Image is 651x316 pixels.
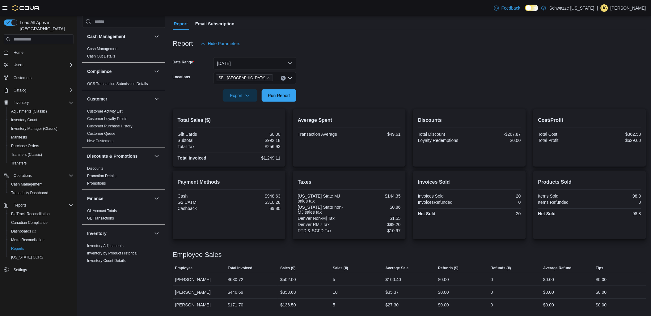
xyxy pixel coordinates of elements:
[173,251,222,258] h3: Employee Sales
[11,202,29,209] button: Reports
[418,138,468,143] div: Loyalty Redemptions
[543,266,572,271] span: Average Refund
[6,107,76,116] button: Adjustments (Classic)
[228,288,243,296] div: $446.69
[597,4,598,12] p: |
[262,89,296,102] button: Run Report
[87,166,104,171] a: Discounts
[538,138,589,143] div: Total Profit
[9,210,52,218] a: BioTrack Reconciliation
[228,266,252,271] span: Total Invoiced
[6,253,76,262] button: [US_STATE] CCRS
[87,216,114,220] a: GL Transactions
[6,133,76,142] button: Manifests
[418,194,468,199] div: Invoices Sold
[386,276,401,283] div: $100.40
[298,216,348,221] div: Denver Non-Mj Tax
[538,211,556,216] strong: Net Sold
[178,156,206,160] strong: Total Invoiced
[11,61,26,69] button: Users
[9,125,74,132] span: Inventory Manager (Classic)
[298,132,348,137] div: Transaction Average
[9,116,40,124] a: Inventory Count
[87,82,148,86] a: OCS Transaction Submission Details
[230,144,281,149] div: $256.93
[9,125,60,132] a: Inventory Manager (Classic)
[11,109,47,114] span: Adjustments (Classic)
[268,92,290,99] span: Run Report
[280,266,295,271] span: Sales ($)
[9,181,74,188] span: Cash Management
[298,117,401,124] h2: Average Spent
[9,134,29,141] a: Manifests
[596,276,607,283] div: $0.00
[219,75,265,81] span: SB - [GEOGRAPHIC_DATA]
[538,178,641,186] h2: Products Sold
[178,206,228,211] div: Cashback
[471,138,521,143] div: $0.00
[208,41,240,47] span: Hide Parameters
[82,45,165,62] div: Cash Management
[175,266,193,271] span: Employee
[9,236,74,244] span: Metrc Reconciliation
[178,194,228,199] div: Cash
[11,99,31,106] button: Inventory
[298,205,348,215] div: [US_STATE] State non-MJ sales tax
[230,132,281,137] div: $0.00
[173,75,190,79] label: Locations
[230,200,281,205] div: $310.28
[418,132,468,137] div: Total Discount
[230,206,281,211] div: $9.80
[438,276,449,283] div: $0.00
[153,152,160,160] button: Discounts & Promotions
[87,230,152,237] button: Inventory
[153,33,160,40] button: Cash Management
[87,139,113,143] span: New Customers
[173,60,195,65] label: Date Range
[87,131,115,136] span: Customer Queue
[14,62,23,67] span: Users
[87,216,114,221] span: GL Transactions
[298,194,348,203] div: [US_STATE] State MJ sales tax
[333,266,348,271] span: Sales (#)
[538,194,589,199] div: Items Sold
[1,265,76,274] button: Settings
[4,45,74,290] nav: Complex example
[11,143,39,148] span: Purchase Orders
[87,153,137,159] h3: Discounts & Promotions
[87,208,117,213] span: GL Account Totals
[178,144,228,149] div: Total Tax
[611,4,646,12] p: [PERSON_NAME]
[9,160,74,167] span: Transfers
[14,75,32,80] span: Customers
[87,116,127,121] span: Customer Loyalty Points
[350,132,401,137] div: $49.61
[9,134,74,141] span: Manifests
[14,267,27,272] span: Settings
[11,202,74,209] span: Reports
[9,219,74,226] span: Canadian Compliance
[12,5,40,11] img: Cova
[543,288,554,296] div: $0.00
[82,80,165,90] div: Compliance
[230,194,281,199] div: $948.63
[87,33,125,40] h3: Cash Management
[591,200,641,205] div: 0
[178,200,228,205] div: G2 CATM
[9,151,44,158] a: Transfers (Classic)
[153,95,160,103] button: Customer
[6,210,76,218] button: BioTrack Reconciliation
[288,76,293,81] button: Open list of options
[418,178,521,186] h2: Invoices Sold
[591,211,641,216] div: 98.8
[298,222,348,227] div: Denver RMJ Tax
[6,227,76,236] a: Dashboards
[1,48,76,57] button: Home
[471,211,521,216] div: 20
[87,258,126,263] a: Inventory Count Details
[87,244,124,248] a: Inventory Adjustments
[1,201,76,210] button: Reports
[87,209,117,213] a: GL Account Totals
